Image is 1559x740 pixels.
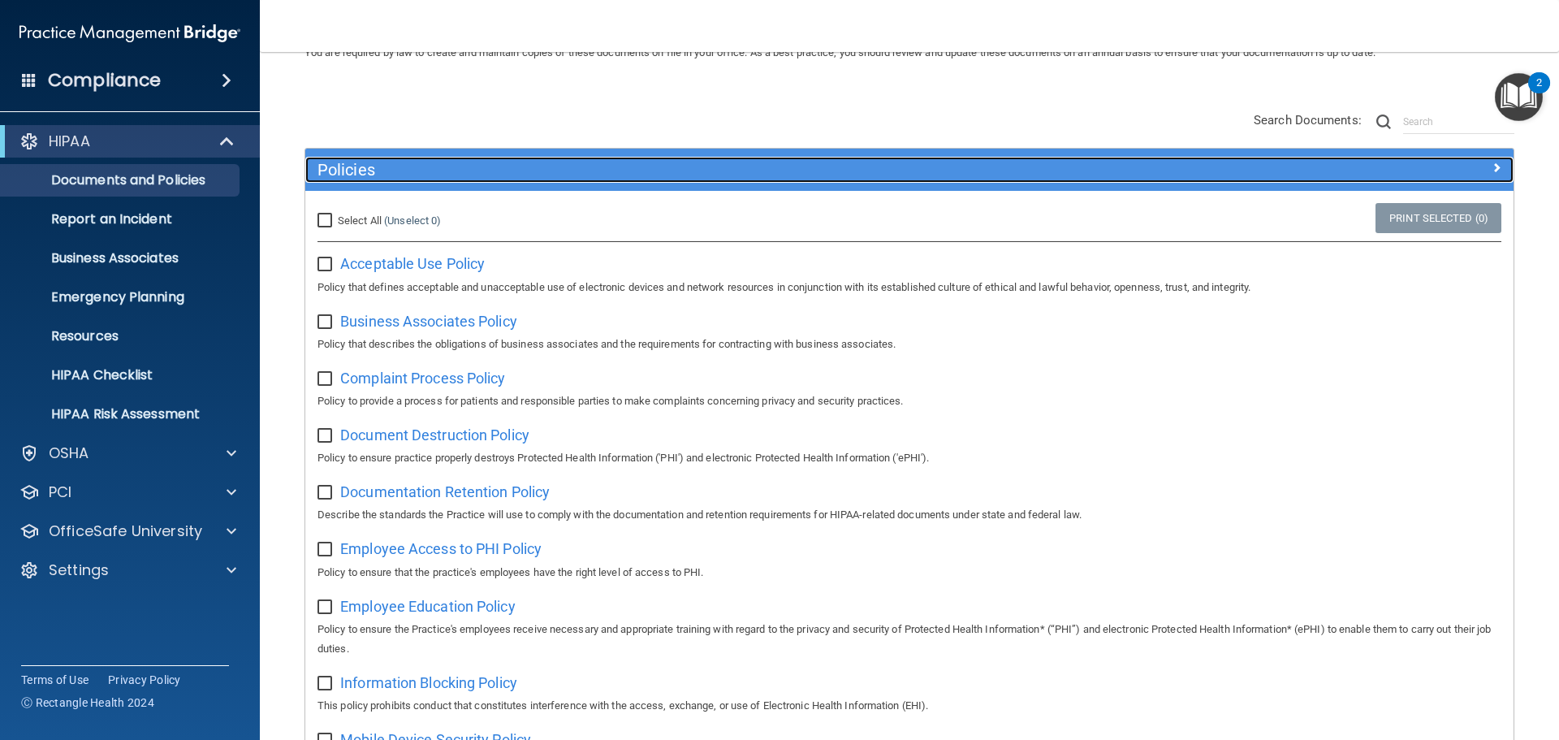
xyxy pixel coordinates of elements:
h4: Compliance [48,69,161,92]
p: This policy prohibits conduct that constitutes interference with the access, exchange, or use of ... [317,696,1501,716]
p: Emergency Planning [11,289,232,305]
span: Information Blocking Policy [340,674,517,691]
span: Select All [338,214,382,227]
a: (Unselect 0) [384,214,441,227]
p: OSHA [49,444,89,463]
p: Documents and Policies [11,172,232,188]
img: ic-search.3b580494.png [1376,115,1391,129]
div: 2 [1536,83,1542,104]
span: Document Destruction Policy [340,426,529,444]
p: Policy to provide a process for patients and responsible parties to make complaints concerning pr... [317,392,1501,411]
p: Settings [49,560,109,580]
img: PMB logo [19,17,240,50]
a: Settings [19,560,236,580]
p: Policy to ensure the Practice's employees receive necessary and appropriate training with regard ... [317,620,1501,659]
a: HIPAA [19,132,235,151]
h5: Policies [317,161,1199,179]
p: Resources [11,328,232,344]
span: Documentation Retention Policy [340,483,550,500]
p: PCI [49,483,71,502]
p: Policy that describes the obligations of business associates and the requirements for contracting... [317,335,1501,354]
p: HIPAA [49,132,90,151]
input: Select All (Unselect 0) [317,214,336,227]
p: Describe the standards the Practice will use to comply with the documentation and retention requi... [317,505,1501,525]
p: HIPAA Checklist [11,367,232,383]
span: Employee Access to PHI Policy [340,540,542,557]
a: Terms of Use [21,672,89,688]
button: Open Resource Center, 2 new notifications [1495,73,1543,121]
p: Policy to ensure practice properly destroys Protected Health Information ('PHI') and electronic P... [317,448,1501,468]
input: Search [1403,110,1514,134]
p: HIPAA Risk Assessment [11,406,232,422]
span: You are required by law to create and maintain copies of these documents on file in your office. ... [304,46,1375,58]
p: Policy to ensure that the practice's employees have the right level of access to PHI. [317,563,1501,582]
span: Ⓒ Rectangle Health 2024 [21,695,154,711]
a: Privacy Policy [108,672,181,688]
span: Complaint Process Policy [340,370,505,387]
a: Policies [317,157,1501,183]
span: Business Associates Policy [340,313,517,330]
p: Business Associates [11,250,232,266]
p: Policy that defines acceptable and unacceptable use of electronic devices and network resources i... [317,278,1501,297]
span: Acceptable Use Policy [340,255,485,272]
a: OfficeSafe University [19,521,236,541]
span: Search Documents: [1254,113,1362,128]
a: PCI [19,483,236,502]
p: OfficeSafe University [49,521,202,541]
p: Report an Incident [11,211,232,227]
a: OSHA [19,444,236,463]
span: Employee Education Policy [340,598,516,615]
a: Print Selected (0) [1375,203,1501,233]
